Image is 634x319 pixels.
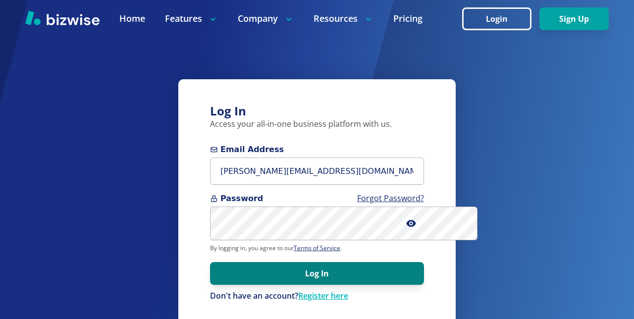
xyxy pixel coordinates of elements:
h3: Log In [210,103,424,119]
p: By logging in, you agree to our . [210,244,424,252]
a: Sign Up [539,14,609,24]
span: Password [210,193,424,205]
p: Company [238,12,294,25]
button: Login [462,7,531,30]
p: Features [165,12,218,25]
p: Access your all-in-one business platform with us. [210,119,424,130]
a: Register here [298,290,348,301]
div: Don't have an account?Register here [210,291,424,302]
a: Forgot Password? [357,193,424,204]
a: Pricing [393,12,423,25]
a: Terms of Service [294,244,340,252]
input: you@example.com [210,158,424,185]
a: Login [462,14,539,24]
button: Sign Up [539,7,609,30]
a: Home [119,12,145,25]
button: Log In [210,262,424,285]
p: Don't have an account? [210,291,424,302]
span: Email Address [210,144,424,156]
img: Bizwise Logo [25,10,100,25]
p: Resources [314,12,373,25]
